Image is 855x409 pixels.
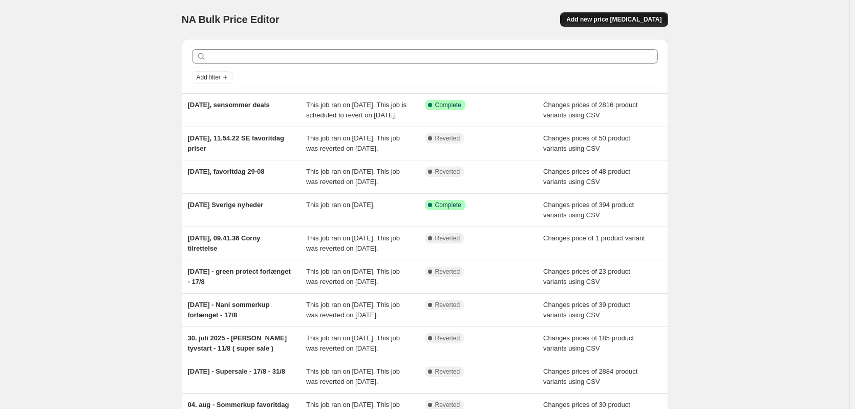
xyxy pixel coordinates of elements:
[543,301,630,319] span: Changes prices of 39 product variants using CSV
[435,134,460,142] span: Reverted
[566,15,661,24] span: Add new price [MEDICAL_DATA]
[188,301,270,319] span: [DATE] - Nani sommerkup forlænget - 17/8
[435,334,460,342] span: Reverted
[306,367,400,385] span: This job ran on [DATE]. This job was reverted on [DATE].
[306,334,400,352] span: This job ran on [DATE]. This job was reverted on [DATE].
[435,101,461,109] span: Complete
[197,73,221,81] span: Add filter
[192,71,233,84] button: Add filter
[306,134,400,152] span: This job ran on [DATE]. This job was reverted on [DATE].
[435,234,460,242] span: Reverted
[306,201,375,209] span: This job ran on [DATE].
[435,301,460,309] span: Reverted
[306,268,400,285] span: This job ran on [DATE]. This job was reverted on [DATE].
[188,334,287,352] span: 30. juli 2025 - [PERSON_NAME] tyvstart - 11/8 ( super sale )
[435,268,460,276] span: Reverted
[543,168,630,186] span: Changes prices of 48 product variants using CSV
[188,134,284,152] span: [DATE], 11.54.22 SE favoritdag priser
[188,234,261,252] span: [DATE], 09.41.36 Corny tilrettelse
[188,268,291,285] span: [DATE] - green protect forlænget - 17/8
[306,101,407,119] span: This job ran on [DATE]. This job is scheduled to revert on [DATE].
[188,367,286,375] span: [DATE] - Supersale - 17/8 - 31/8
[543,367,637,385] span: Changes prices of 2884 product variants using CSV
[543,334,634,352] span: Changes prices of 185 product variants using CSV
[543,268,630,285] span: Changes prices of 23 product variants using CSV
[435,168,460,176] span: Reverted
[543,101,637,119] span: Changes prices of 2816 product variants using CSV
[435,401,460,409] span: Reverted
[188,168,265,175] span: [DATE], favoritdag 29-08
[188,101,270,109] span: [DATE], sensommer deals
[543,234,645,242] span: Changes price of 1 product variant
[182,14,280,25] span: NA Bulk Price Editor
[188,201,264,209] span: [DATE] Sverige nyheder
[543,201,634,219] span: Changes prices of 394 product variants using CSV
[543,134,630,152] span: Changes prices of 50 product variants using CSV
[560,12,668,27] button: Add new price [MEDICAL_DATA]
[306,168,400,186] span: This job ran on [DATE]. This job was reverted on [DATE].
[306,301,400,319] span: This job ran on [DATE]. This job was reverted on [DATE].
[435,201,461,209] span: Complete
[435,367,460,376] span: Reverted
[306,234,400,252] span: This job ran on [DATE]. This job was reverted on [DATE].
